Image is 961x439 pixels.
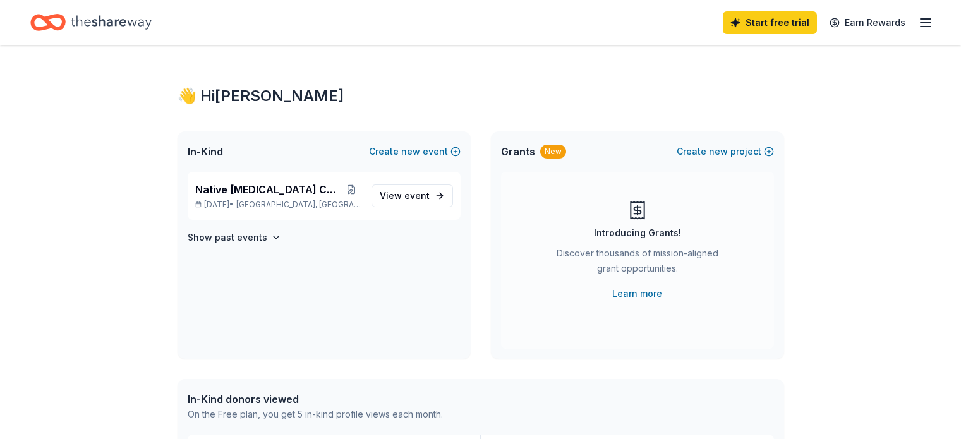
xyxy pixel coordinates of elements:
span: event [404,190,430,201]
h4: Show past events [188,230,267,245]
div: In-Kind donors viewed [188,392,443,407]
span: [GEOGRAPHIC_DATA], [GEOGRAPHIC_DATA] [236,200,361,210]
a: Learn more [612,286,662,301]
div: New [540,145,566,159]
button: Show past events [188,230,281,245]
span: new [709,144,728,159]
a: Start free trial [723,11,817,34]
a: Earn Rewards [822,11,913,34]
span: Native [MEDICAL_DATA] Conference [195,182,341,197]
span: new [401,144,420,159]
button: Createnewevent [369,144,461,159]
div: Introducing Grants! [594,226,681,241]
span: View [380,188,430,203]
div: 👋 Hi [PERSON_NAME] [178,86,784,106]
div: Discover thousands of mission-aligned grant opportunities. [552,246,723,281]
a: Home [30,8,152,37]
div: On the Free plan, you get 5 in-kind profile views each month. [188,407,443,422]
span: Grants [501,144,535,159]
a: View event [372,184,453,207]
p: [DATE] • [195,200,361,210]
button: Createnewproject [677,144,774,159]
span: In-Kind [188,144,223,159]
